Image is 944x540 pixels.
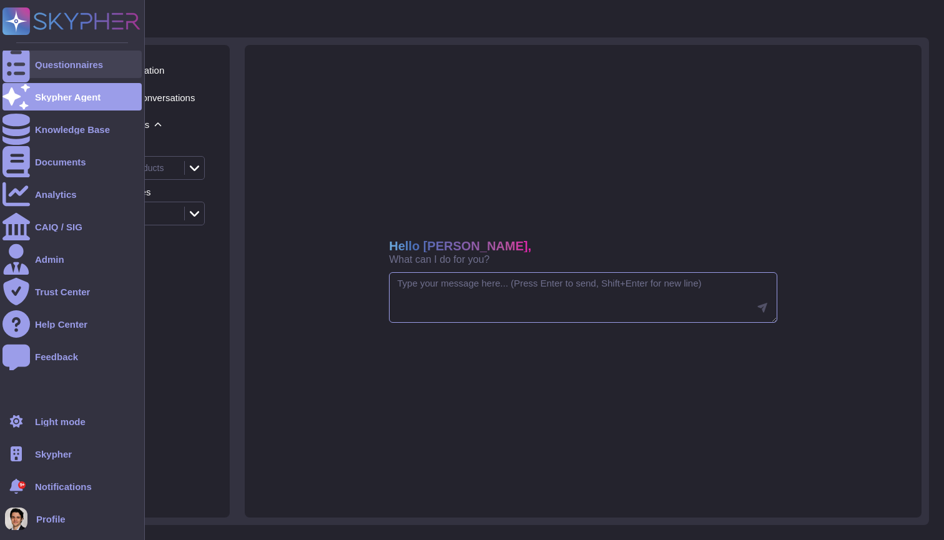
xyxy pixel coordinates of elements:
[35,222,82,232] div: CAIQ / SIG
[80,187,215,197] div: Included sources
[2,505,36,533] button: user
[2,180,142,208] a: Analytics
[36,514,66,524] span: Profile
[35,449,72,459] span: Skypher
[18,481,26,489] div: 9+
[35,287,90,297] div: Trust Center
[35,190,77,199] div: Analytics
[35,60,103,69] div: Questionnaires
[35,352,78,361] div: Feedback
[35,157,86,167] div: Documents
[2,51,142,78] a: Questionnaires
[35,320,87,329] div: Help Center
[35,92,101,102] div: Skypher Agent
[80,142,215,151] div: Filter products
[5,508,27,530] img: user
[35,417,86,426] div: Light mode
[35,125,110,134] div: Knowledge Base
[2,343,142,370] a: Feedback
[389,255,489,265] span: What can I do for you?
[2,310,142,338] a: Help Center
[35,255,64,264] div: Admin
[2,245,142,273] a: Admin
[389,240,531,252] span: Hello [PERSON_NAME],
[2,83,142,110] a: Skypher Agent
[2,213,142,240] a: CAIQ / SIG
[2,148,142,175] a: Documents
[35,482,92,491] span: Notifications
[2,115,142,143] a: Knowledge Base
[2,278,142,305] a: Trust Center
